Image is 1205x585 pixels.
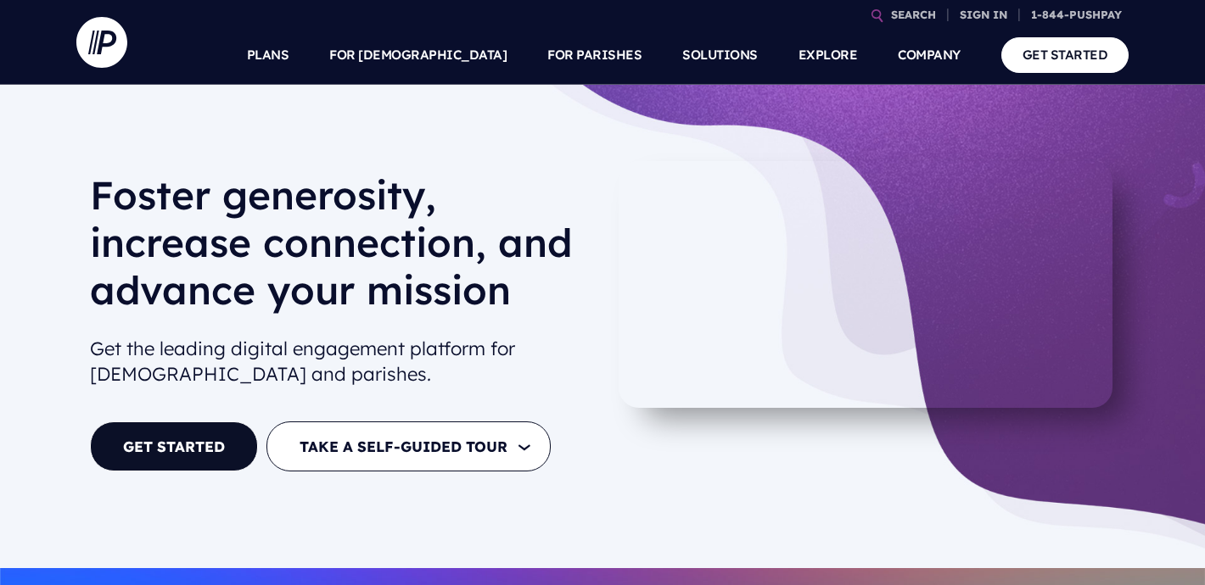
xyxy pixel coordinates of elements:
[90,329,589,395] h2: Get the leading digital engagement platform for [DEMOGRAPHIC_DATA] and parishes.
[898,25,961,85] a: COMPANY
[682,25,758,85] a: SOLUTIONS
[1001,37,1129,72] a: GET STARTED
[90,171,589,327] h1: Foster generosity, increase connection, and advance your mission
[329,25,507,85] a: FOR [DEMOGRAPHIC_DATA]
[799,25,858,85] a: EXPLORE
[90,421,258,471] a: GET STARTED
[247,25,289,85] a: PLANS
[266,421,551,471] button: TAKE A SELF-GUIDED TOUR
[547,25,642,85] a: FOR PARISHES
